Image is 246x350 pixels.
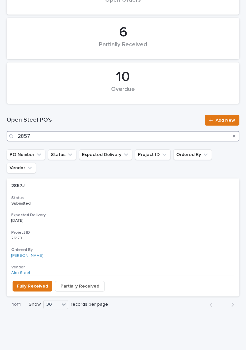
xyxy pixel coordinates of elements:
p: records per page [71,302,108,307]
h3: Ordered By [11,247,235,253]
h3: Status [11,195,235,201]
p: [DATE] [11,218,66,223]
button: Partially Received [55,281,105,292]
p: Submitted [11,201,66,206]
button: Project ID [135,149,171,160]
button: Back [204,302,222,308]
button: Fully Received [13,281,52,292]
a: Alro Steel [11,271,30,275]
button: Next [222,302,239,308]
button: Expected Delivery [79,149,132,160]
a: [PERSON_NAME] [11,253,43,258]
button: Status [48,149,76,160]
div: 6 [18,24,228,41]
div: 10 [18,69,228,85]
div: Partially Received [18,41,228,55]
p: 1 of 1 [7,296,26,313]
div: 30 [44,301,60,308]
button: Vendor [7,163,36,173]
a: Add New [205,115,239,126]
div: Overdue [18,86,228,100]
button: PO Number [7,149,45,160]
a: 2857J2857J StatusSubmittedExpected Delivery[DATE]Project ID2617926179 Ordered By[PERSON_NAME] Ven... [7,178,239,296]
span: Fully Received [17,282,48,290]
input: Search [7,131,239,141]
h3: Expected Delivery [11,213,235,218]
span: Add New [216,118,235,123]
button: Ordered By [173,149,212,160]
p: 2857J [11,182,26,189]
p: 26179 [11,235,23,241]
span: Partially Received [61,282,99,290]
h3: Vendor [11,265,235,270]
h3: Project ID [11,230,235,235]
p: Show [29,302,41,307]
h1: Open Steel PO's [7,116,201,124]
